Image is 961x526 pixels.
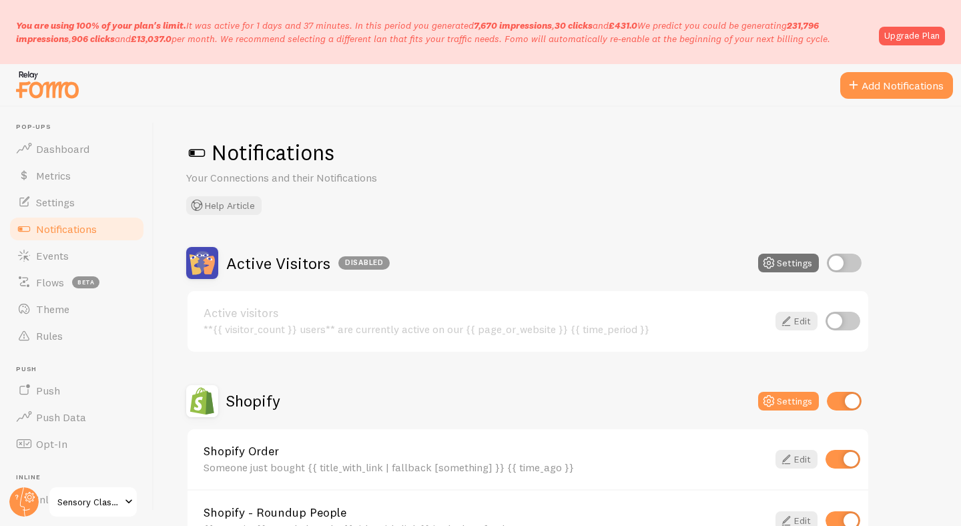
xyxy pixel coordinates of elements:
a: Push [8,377,145,404]
a: Edit [775,312,818,330]
b: £431.0 [609,19,637,31]
b: 7,670 impressions [474,19,552,31]
span: Pop-ups [16,123,145,131]
a: Active visitors [204,307,767,319]
span: Events [36,249,69,262]
img: fomo-relay-logo-orange.svg [14,67,81,101]
b: £13,037.0 [131,33,172,45]
a: Notifications [8,216,145,242]
span: Opt-In [36,437,67,451]
h2: Shopify [226,390,280,411]
button: Help Article [186,196,262,215]
h2: Active Visitors [226,253,390,274]
p: Your Connections and their Notifications [186,170,507,186]
span: Theme [36,302,69,316]
a: Events [8,242,145,269]
a: Metrics [8,162,145,189]
a: Flows beta [8,269,145,296]
span: You are using 100% of your plan's limit. [16,19,186,31]
span: , and [474,19,637,31]
h1: Notifications [186,139,929,166]
img: Shopify [186,385,218,417]
span: Push [16,365,145,374]
div: Disabled [338,256,390,270]
button: Settings [758,392,819,411]
a: Upgrade Plan [879,27,945,45]
a: Dashboard [8,136,145,162]
span: Flows [36,276,64,289]
a: Rules [8,322,145,349]
span: Notifications [36,222,97,236]
span: Rules [36,329,63,342]
span: Push Data [36,411,86,424]
img: Active Visitors [186,247,218,279]
a: Theme [8,296,145,322]
span: beta [72,276,99,288]
span: Settings [36,196,75,209]
a: Edit [775,450,818,469]
a: Settings [8,189,145,216]
a: Shopify - Roundup People [204,507,767,519]
span: Inline [16,473,145,482]
a: Shopify Order [204,445,767,457]
button: Settings [758,254,819,272]
p: It was active for 1 days and 37 minutes. In this period you generated We predict you could be gen... [16,19,871,45]
b: 906 clicks [71,33,115,45]
b: 30 clicks [555,19,593,31]
a: Opt-In [8,431,145,457]
a: Sensory Classroom [48,486,138,518]
span: Sensory Classroom [57,494,121,510]
span: Metrics [36,169,71,182]
span: Dashboard [36,142,89,156]
div: **{{ visitor_count }} users** are currently active on our {{ page_or_website }} {{ time_period }} [204,323,767,335]
span: Push [36,384,60,397]
a: Push Data [8,404,145,431]
div: Someone just bought {{ title_with_link | fallback [something] }} {{ time_ago }} [204,461,767,473]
